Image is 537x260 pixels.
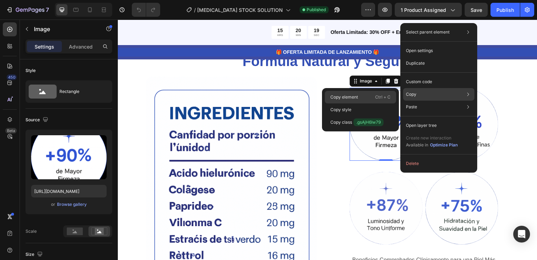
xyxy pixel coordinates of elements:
[5,128,17,133] div: Beta
[406,142,428,147] span: Available in
[406,135,458,142] p: Create new interaction
[330,118,384,126] p: Copy class
[330,107,351,113] p: Copy style
[232,237,380,252] p: Beneficios Comprobados Clínicamente para una Piel Más Firme y Radiante
[465,3,488,17] button: Save
[3,3,52,17] button: 7
[406,122,437,129] p: Open layer tree
[35,43,54,50] p: Settings
[26,250,44,259] div: Size
[26,228,37,234] div: Scale
[471,7,482,13] span: Save
[194,6,196,14] span: /
[406,104,417,110] p: Paste
[197,6,283,14] span: [MEDICAL_DATA] STOCK SOLUTION
[57,201,87,208] button: Browse gallery
[7,74,17,80] div: 450
[406,29,450,35] p: Select parent element
[34,25,93,33] p: Image
[406,79,432,85] p: Custom code
[375,94,391,101] p: Ctrl + C
[496,6,514,14] div: Publish
[118,20,537,260] iframe: Design area
[51,200,55,209] span: or
[406,60,425,66] p: Duplicate
[241,58,256,65] div: Image
[26,115,50,125] div: Source
[31,135,107,179] img: preview-image
[491,3,520,17] button: Publish
[132,3,160,17] div: Undo/Redo
[403,157,474,170] button: Delete
[308,152,381,225] img: gempages_578806823847461761-332bacd2-e4ea-44c4-a917-31e32fb31d42.png
[430,142,458,149] button: Optimize Plan
[406,48,433,54] p: Open settings
[31,185,107,197] input: https://example.com/image.jpg
[353,118,384,126] span: .gsAjH6Iw79
[430,142,458,148] div: Optimize Plan
[406,91,416,97] p: Copy
[26,67,36,74] div: Style
[330,94,358,100] p: Copy element
[401,6,446,14] span: 1 product assigned
[513,226,530,243] div: Open Intercom Messenger
[307,7,326,13] span: Published
[395,3,462,17] button: 1 product assigned
[46,6,49,14] p: 7
[232,68,305,141] img: gempages_578806823847461761-6fe78886-e2a8-4f41-8cad-809943750eb5.png
[59,84,102,100] div: Rectangle
[69,43,93,50] p: Advanced
[232,152,305,225] img: gempages_578806823847461761-90e7b3ea-6a91-4773-9fe2-81f71331f7f1.png
[308,68,381,141] img: gempages_578806823847461761-ac8c8b73-1cba-4ef1-9b40-78b6d15387c4.png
